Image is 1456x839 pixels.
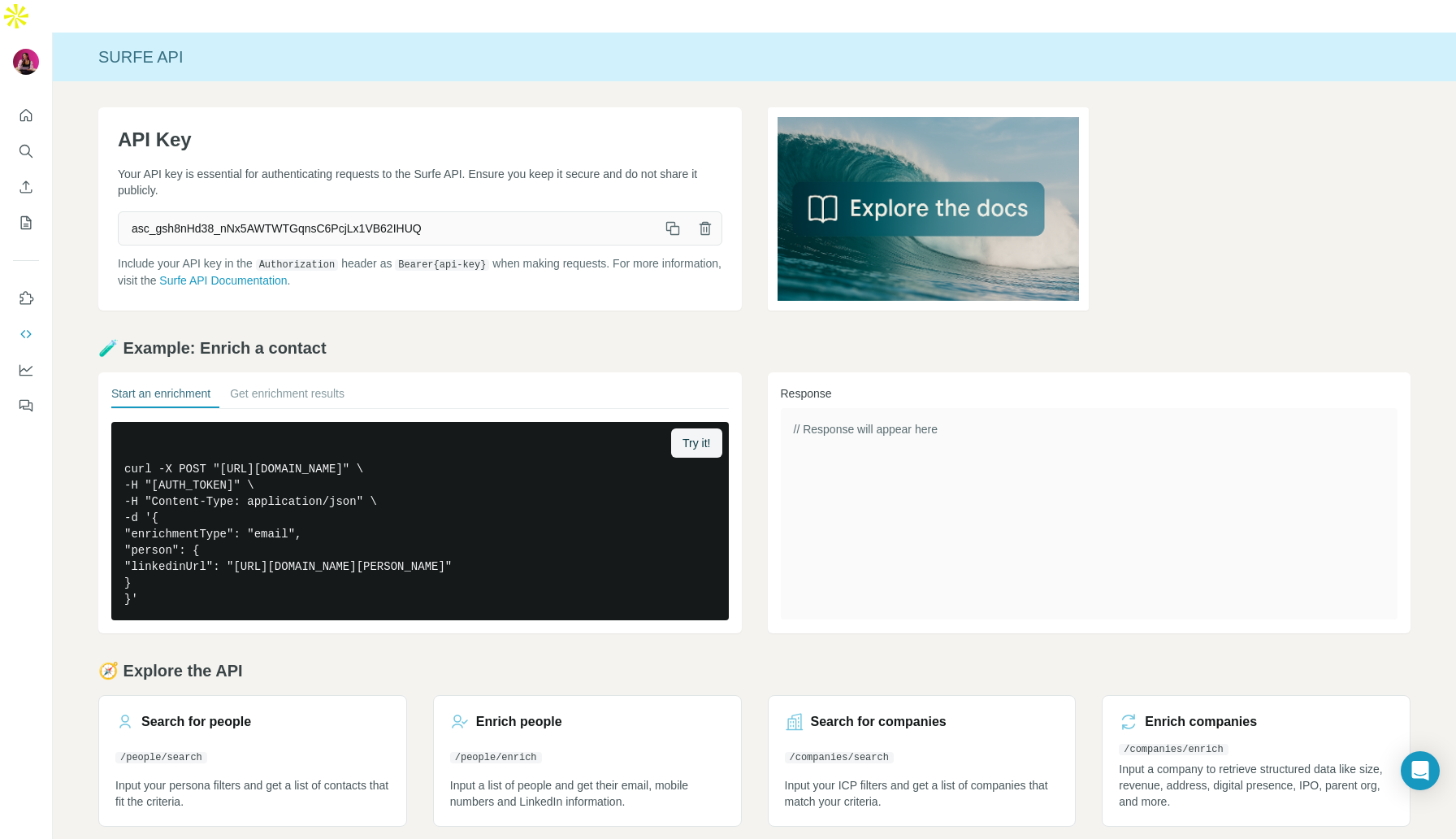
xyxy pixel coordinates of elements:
p: Include your API key in the header as when making requests. For more information, visit the . [118,255,722,289]
a: Enrich companies/companies/enrichInput a company to retrieve structured data like size, revenue, ... [1102,695,1410,827]
h1: API Key [118,127,722,153]
code: /people/enrich [450,752,542,763]
button: Start an enrichment [111,385,210,408]
p: Your API key is essential for authenticating requests to the Surfe API. Ensure you keep it secure... [118,166,722,198]
button: Try it! [671,428,721,458]
span: Try it! [682,435,710,451]
button: Use Surfe API [13,320,39,349]
button: Quick start [13,101,39,130]
button: Feedback [13,391,39,420]
p: Input your ICP filters and get a list of companies that match your criteria. [785,777,1059,810]
button: Enrich CSV [13,172,39,202]
h3: Response [781,385,1398,402]
code: Authorization [256,259,339,271]
h3: Search for people [141,712,251,732]
button: Search [13,137,39,166]
h2: 🧪 Example: Enrich a contact [98,337,1410,359]
button: Dashboard [13,355,39,385]
span: asc_gsh8nHd38_nNx5AWTWTGqnsC6PcjLx1VB62IHUQ [119,214,656,243]
a: Enrich people/people/enrichInput a list of people and get their email, mobile numbers and LinkedI... [433,695,742,827]
h3: Enrich people [476,712,562,732]
p: Input your persona filters and get a list of contacts that fit the criteria. [115,777,390,810]
a: Surfe API Documentation [159,274,287,287]
img: Avatar [13,49,39,75]
h2: 🧭 Explore the API [98,659,1410,682]
p: Input a list of people and get their email, mobile numbers and LinkedIn information. [450,777,725,810]
a: Search for companies/companies/searchInput your ICP filters and get a list of companies that matc... [768,695,1077,827]
span: // Response will appear here [794,423,938,436]
a: Search for people/people/searchInput your persona filters and get a list of contacts that fit the... [98,695,407,827]
code: /people/search [115,752,207,763]
pre: curl -X POST "[URL][DOMAIN_NAME]" \ -H "[AUTH_TOKEN]" \ -H "Content-Type: application/json" \ -d ... [111,422,729,620]
div: Surfe API [53,46,1456,68]
code: /companies/search [785,752,894,763]
div: Open Intercom Messenger [1401,751,1440,790]
p: Input a company to retrieve structured data like size, revenue, address, digital presence, IPO, p... [1119,761,1393,810]
code: /companies/enrich [1119,744,1228,755]
h3: Search for companies [811,712,947,732]
button: Get enrichment results [230,385,344,408]
button: My lists [13,208,39,237]
button: Use Surfe on LinkedIn [13,284,39,313]
h3: Enrich companies [1145,712,1257,732]
code: Bearer {api-key} [395,259,489,271]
